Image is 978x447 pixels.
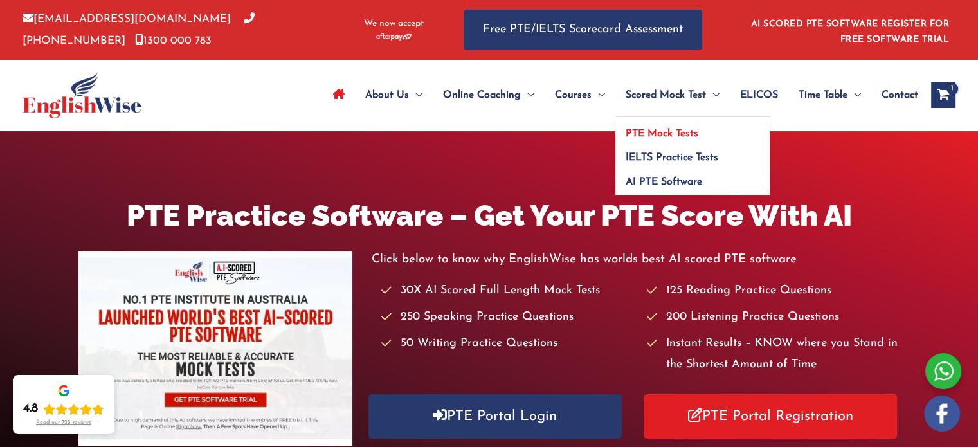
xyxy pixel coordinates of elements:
span: Online Coaching [443,73,521,118]
img: pte-institute-main [78,251,352,446]
span: Menu Toggle [409,73,422,118]
span: Scored Mock Test [626,73,706,118]
span: ELICOS [740,73,778,118]
span: Menu Toggle [592,73,605,118]
a: Contact [871,73,918,118]
div: Read our 723 reviews [36,419,91,426]
a: PTE Mock Tests [615,117,770,141]
a: ELICOS [730,73,788,118]
a: Online CoachingMenu Toggle [433,73,545,118]
li: 50 Writing Practice Questions [381,333,635,354]
a: About UsMenu Toggle [355,73,433,118]
li: 30X AI Scored Full Length Mock Tests [381,280,635,302]
a: CoursesMenu Toggle [545,73,615,118]
img: cropped-ew-logo [23,72,141,118]
li: Instant Results – KNOW where you Stand in the Shortest Amount of Time [646,333,900,376]
a: AI SCORED PTE SOFTWARE REGISTER FOR FREE SOFTWARE TRIAL [751,19,950,44]
img: white-facebook.png [924,396,960,432]
a: PTE Portal Login [368,394,622,439]
li: 250 Speaking Practice Questions [381,307,635,328]
span: Time Table [799,73,847,118]
a: [PHONE_NUMBER] [23,14,255,46]
li: 200 Listening Practice Questions [646,307,900,328]
img: Afterpay-Logo [376,33,412,41]
a: Time TableMenu Toggle [788,73,871,118]
p: Click below to know why EnglishWise has worlds best AI scored PTE software [372,249,900,270]
span: Menu Toggle [706,73,720,118]
div: Rating: 4.8 out of 5 [23,401,104,417]
a: View Shopping Cart, 1 items [931,82,955,108]
span: We now accept [364,17,424,30]
aside: Header Widget 1 [743,9,955,51]
span: Menu Toggle [521,73,534,118]
a: [EMAIL_ADDRESS][DOMAIN_NAME] [23,14,231,24]
h1: PTE Practice Software – Get Your PTE Score With AI [78,196,900,236]
a: Free PTE/IELTS Scorecard Assessment [464,10,702,50]
div: 4.8 [23,401,38,417]
span: Menu Toggle [847,73,861,118]
span: AI PTE Software [626,177,702,187]
span: IELTS Practice Tests [626,152,718,163]
span: Courses [555,73,592,118]
a: Scored Mock TestMenu Toggle [615,73,730,118]
a: AI PTE Software [615,165,770,195]
a: 1300 000 783 [135,35,212,46]
span: PTE Mock Tests [626,129,698,139]
a: PTE Portal Registration [644,394,897,439]
nav: Site Navigation: Main Menu [323,73,918,118]
a: IELTS Practice Tests [615,141,770,166]
span: Contact [882,73,918,118]
span: About Us [365,73,409,118]
li: 125 Reading Practice Questions [646,280,900,302]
